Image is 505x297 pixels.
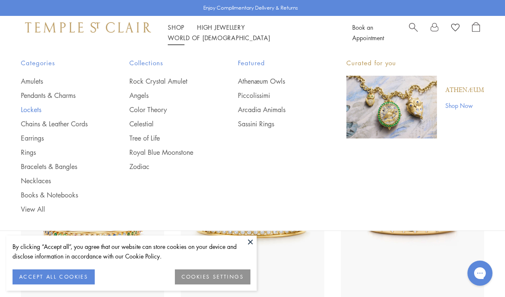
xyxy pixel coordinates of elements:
[21,77,96,86] a: Amulets
[21,133,96,143] a: Earrings
[445,101,484,110] a: Shop Now
[13,242,250,261] div: By clicking “Accept all”, you agree that our website can store cookies on your device and disclos...
[129,58,205,68] span: Collections
[352,23,384,42] a: Book an Appointment
[129,77,205,86] a: Rock Crystal Amulet
[168,33,270,42] a: World of [DEMOGRAPHIC_DATA]World of [DEMOGRAPHIC_DATA]
[21,176,96,185] a: Necklaces
[129,133,205,143] a: Tree of Life
[13,269,95,284] button: ACCEPT ALL COOKIES
[129,105,205,114] a: Color Theory
[238,91,313,100] a: Piccolissimi
[203,4,298,12] p: Enjoy Complimentary Delivery & Returns
[175,269,250,284] button: COOKIES SETTINGS
[463,258,497,289] iframe: Gorgias live chat messenger
[168,22,333,43] nav: Main navigation
[21,58,96,68] span: Categories
[238,105,313,114] a: Arcadia Animals
[129,148,205,157] a: Royal Blue Moonstone
[472,22,480,43] a: Open Shopping Bag
[21,119,96,128] a: Chains & Leather Cords
[238,119,313,128] a: Sassini Rings
[21,148,96,157] a: Rings
[129,162,205,171] a: Zodiac
[129,119,205,128] a: Celestial
[409,22,418,43] a: Search
[21,205,96,214] a: View All
[21,162,96,171] a: Bracelets & Bangles
[129,91,205,100] a: Angels
[168,23,184,31] a: ShopShop
[445,86,484,95] a: Athenæum
[451,22,460,35] a: View Wishlist
[21,105,96,114] a: Lockets
[25,22,151,32] img: Temple St. Clair
[346,58,484,68] p: Curated for you
[197,23,245,31] a: High JewelleryHigh Jewellery
[238,58,313,68] span: Featured
[21,190,96,200] a: Books & Notebooks
[238,77,313,86] a: Athenæum Owls
[21,91,96,100] a: Pendants & Charms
